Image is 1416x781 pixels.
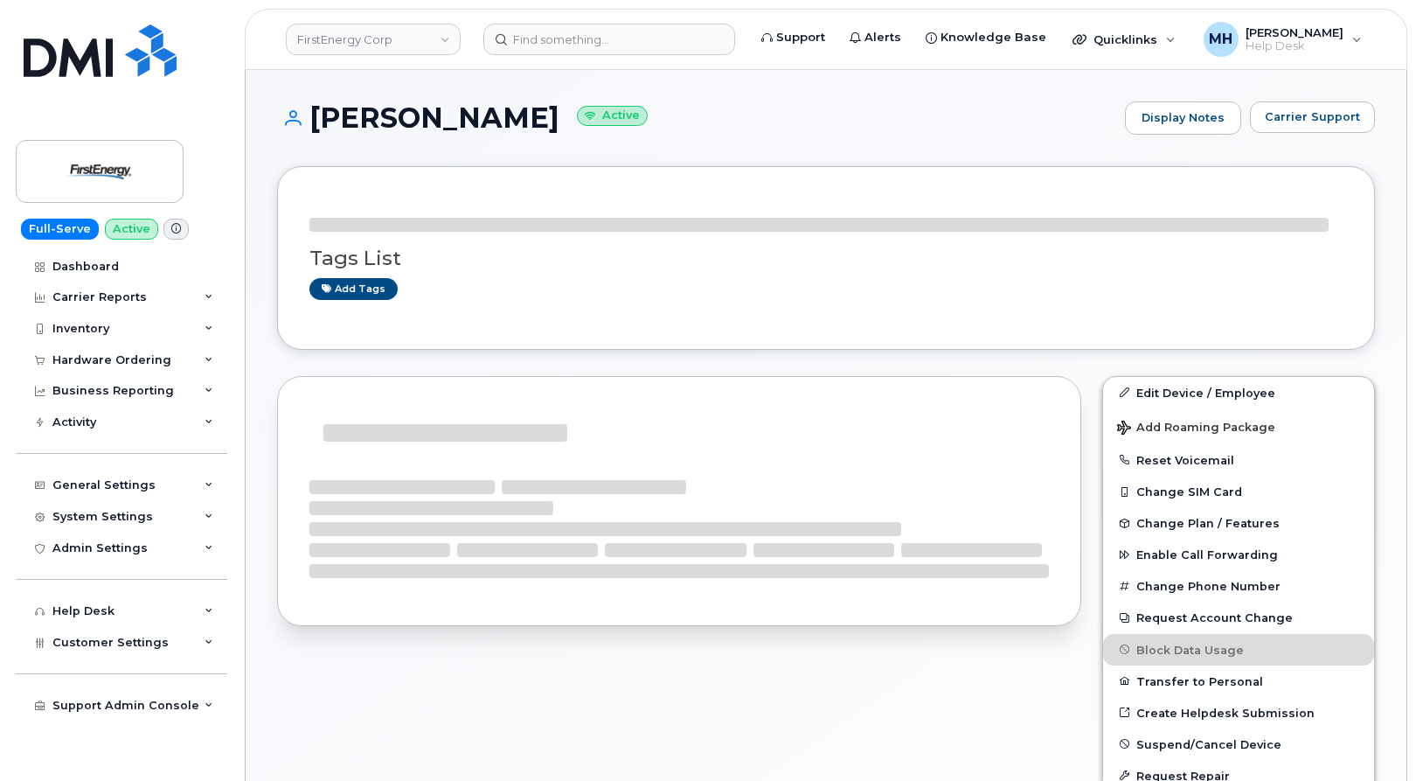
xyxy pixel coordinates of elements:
button: Add Roaming Package [1103,408,1374,444]
button: Request Account Change [1103,602,1374,633]
button: Block Data Usage [1103,634,1374,666]
button: Change Plan / Features [1103,507,1374,539]
button: Change SIM Card [1103,476,1374,507]
span: Enable Call Forwarding [1136,548,1278,561]
button: Carrier Support [1250,101,1375,133]
button: Transfer to Personal [1103,666,1374,697]
a: Display Notes [1125,101,1241,135]
h1: [PERSON_NAME] [277,102,1116,133]
button: Reset Voicemail [1103,444,1374,476]
button: Suspend/Cancel Device [1103,729,1374,760]
small: Active [577,106,648,126]
span: Change Plan / Features [1136,517,1280,530]
h3: Tags List [309,248,1343,269]
button: Enable Call Forwarding [1103,539,1374,570]
button: Change Phone Number [1103,570,1374,602]
a: Edit Device / Employee [1103,377,1374,408]
span: Carrier Support [1265,108,1360,125]
span: Add Roaming Package [1117,421,1275,437]
span: Suspend/Cancel Device [1136,737,1281,750]
a: Add tags [309,278,398,300]
a: Create Helpdesk Submission [1103,697,1374,729]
